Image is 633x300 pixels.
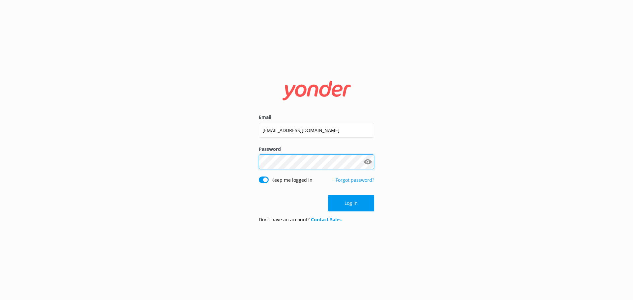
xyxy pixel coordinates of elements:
label: Keep me logged in [271,177,313,184]
a: Contact Sales [311,216,342,223]
a: Forgot password? [336,177,374,183]
input: user@emailaddress.com [259,123,374,138]
label: Password [259,146,374,153]
button: Log in [328,195,374,211]
button: Show password [361,155,374,169]
p: Don’t have an account? [259,216,342,223]
label: Email [259,114,374,121]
